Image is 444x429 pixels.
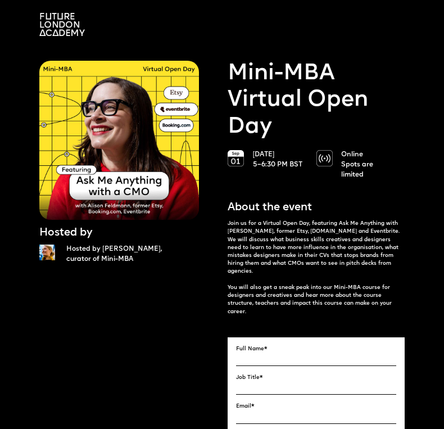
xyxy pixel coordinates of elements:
[341,150,393,180] p: Online Spots are limited
[39,13,85,36] img: A logo saying in 3 lines: Future London Academy
[253,150,305,170] p: [DATE] 5–6:30 PM BST
[228,201,312,216] p: About the event
[228,220,405,316] p: Join us for a Virtual Open Day, featuring Ask Me Anything with [PERSON_NAME], former Etsy, [DOMAI...
[39,226,93,241] p: Hosted by
[236,403,396,409] label: Email
[228,61,405,141] a: Mini-MBAVirtual Open Day
[66,245,171,265] p: Hosted by [PERSON_NAME], curator of Mini-MBA
[236,346,396,352] label: Full Name
[236,374,396,381] label: Job Title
